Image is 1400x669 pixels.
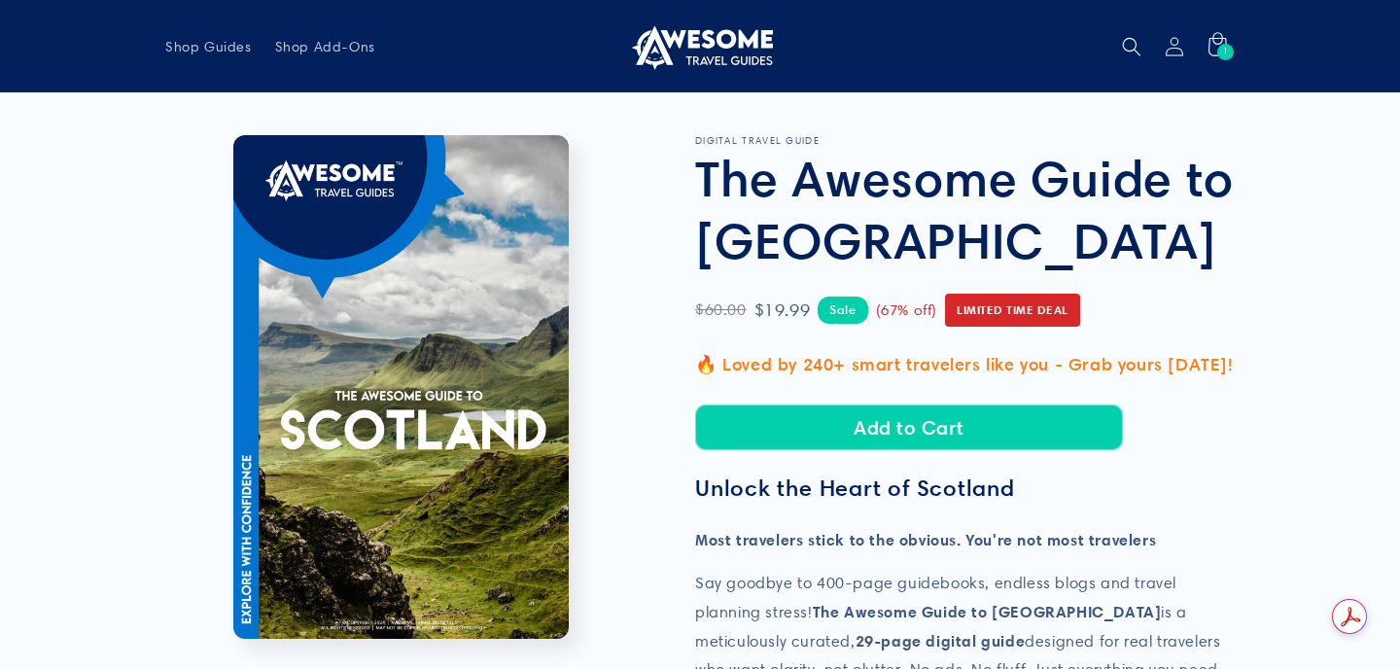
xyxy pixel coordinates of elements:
[818,297,867,323] span: Sale
[695,135,1235,147] p: DIGITAL TRAVEL GUIDE
[263,26,387,67] a: Shop Add-Ons
[856,631,1026,651] strong: 29-page digital guide
[620,16,781,77] a: Awesome Travel Guides
[813,602,1162,621] strong: The Awesome Guide to [GEOGRAPHIC_DATA]
[154,26,263,67] a: Shop Guides
[695,297,747,325] span: $60.00
[695,530,1156,549] strong: Most travelers stick to the obvious. You're not most travelers
[695,349,1235,380] p: 🔥 Loved by 240+ smart travelers like you - Grab yours [DATE]!
[754,295,811,326] span: $19.99
[695,147,1235,271] h1: The Awesome Guide to [GEOGRAPHIC_DATA]
[876,298,937,324] span: (67% off)
[165,38,252,55] span: Shop Guides
[695,405,1123,450] button: Add to Cart
[1110,25,1153,68] summary: Search
[627,23,773,70] img: Awesome Travel Guides
[275,38,375,55] span: Shop Add-Ons
[695,475,1235,503] h3: Unlock the Heart of Scotland
[1223,44,1229,60] span: 1
[945,294,1080,327] span: Limited Time Deal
